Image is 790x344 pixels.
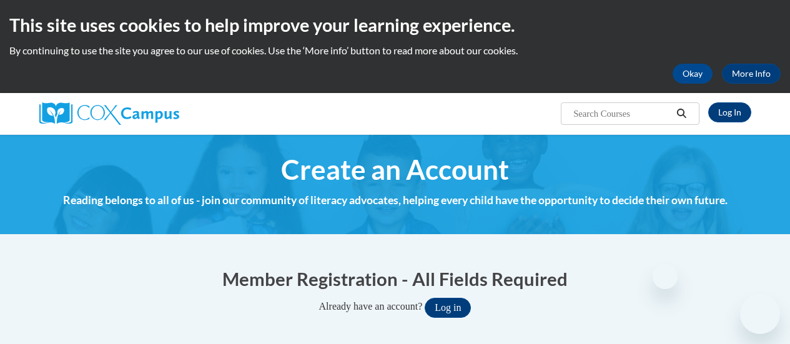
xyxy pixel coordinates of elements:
[425,298,471,318] button: Log in
[39,192,751,209] h4: Reading belongs to all of us - join our community of literacy advocates, helping every child have...
[9,12,781,37] h2: This site uses cookies to help improve your learning experience.
[740,294,780,334] iframe: Button to launch messaging window
[9,44,781,57] p: By continuing to use the site you agree to our use of cookies. Use the ‘More info’ button to read...
[708,102,751,122] a: Log In
[319,301,423,312] span: Already have an account?
[281,153,509,186] span: Create an Account
[672,106,691,121] button: Search
[653,264,678,289] iframe: Close message
[572,106,672,121] input: Search Courses
[673,64,713,84] button: Okay
[39,266,751,292] h1: Member Registration - All Fields Required
[722,64,781,84] a: More Info
[39,102,179,125] img: Cox Campus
